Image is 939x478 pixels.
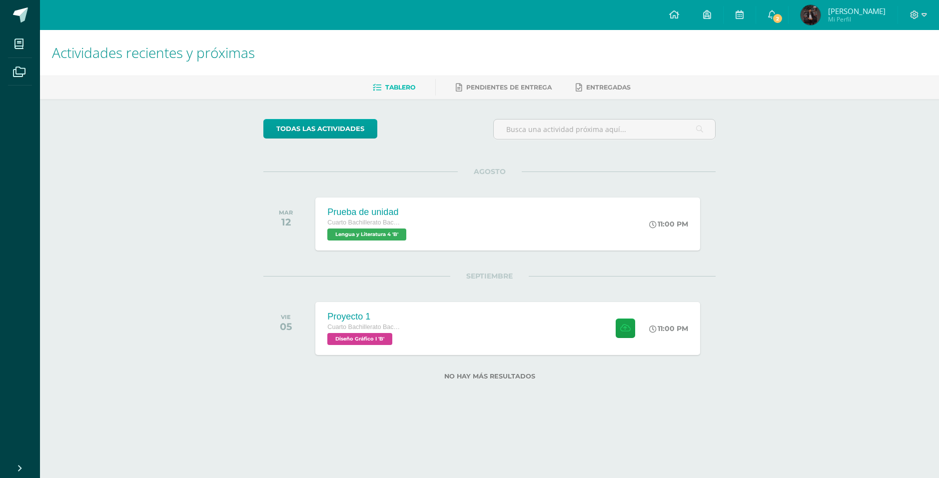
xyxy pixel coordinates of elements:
span: Entregadas [586,83,631,91]
span: Mi Perfil [828,15,886,23]
div: 11:00 PM [649,219,688,228]
div: 12 [279,216,293,228]
div: 05 [280,320,292,332]
div: MAR [279,209,293,216]
span: Cuarto Bachillerato Bachillerato en CCLL con Orientación en Diseño Gráfico [327,219,402,226]
input: Busca una actividad próxima aquí... [494,119,715,139]
span: [PERSON_NAME] [828,6,886,16]
div: Proyecto 1 [327,311,402,322]
span: SEPTIEMBRE [450,271,529,280]
span: Lengua y Literatura 4 'B' [327,228,406,240]
span: Tablero [385,83,415,91]
span: AGOSTO [458,167,522,176]
div: 11:00 PM [649,324,688,333]
span: Pendientes de entrega [466,83,552,91]
a: todas las Actividades [263,119,377,138]
a: Entregadas [576,79,631,95]
a: Pendientes de entrega [456,79,552,95]
label: No hay más resultados [263,372,716,380]
div: VIE [280,313,292,320]
img: 884120ebebb8206990ae697b943f25cf.png [801,5,821,25]
span: Cuarto Bachillerato Bachillerato en CCLL con Orientación en Diseño Gráfico [327,323,402,330]
span: Actividades recientes y próximas [52,43,255,62]
div: Prueba de unidad [327,207,409,217]
a: Tablero [373,79,415,95]
span: 2 [772,13,783,24]
span: Diseño Gráfico I 'B' [327,333,392,345]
